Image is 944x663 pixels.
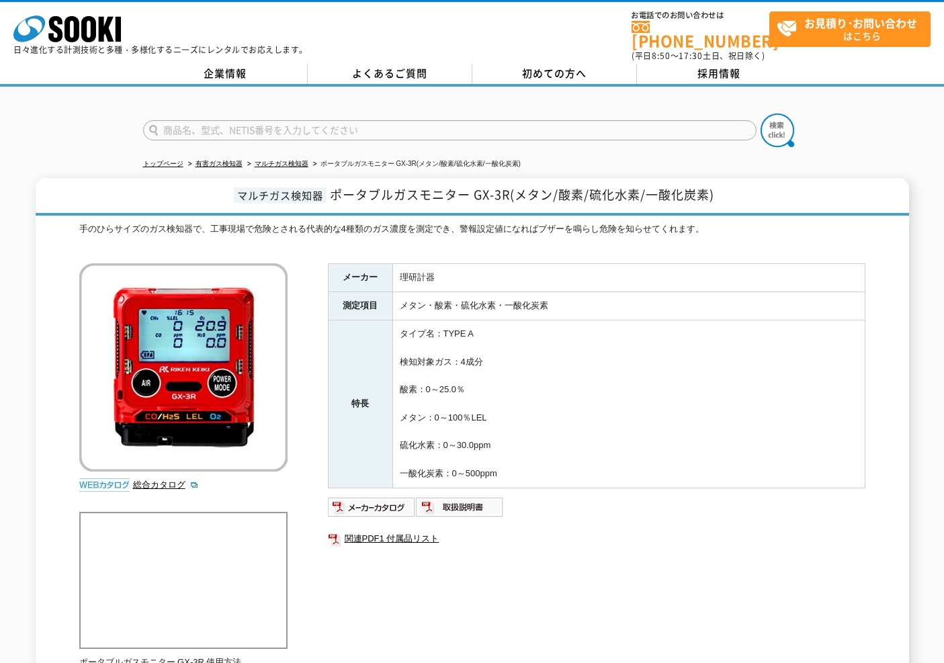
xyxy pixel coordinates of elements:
[79,478,130,492] img: webカタログ
[308,64,472,84] a: よくあるご質問
[392,320,865,488] td: タイプ名：TYPE A 検知対象ガス：4成分 酸素：0～25.0％ メタン：0～100％LEL 硫化水素：0～30.0ppm 一酸化炭素：0～500ppm
[328,530,865,547] a: 関連PDF1 付属品リスト
[632,50,765,62] span: (平日 ～ 土日、祝日除く)
[330,185,714,204] span: ポータブルガスモニター GX-3R(メタン/酸素/硫化水素/一酸化炭素)
[255,160,308,167] a: マルチガス検知器
[652,50,671,62] span: 8:50
[143,64,308,84] a: 企業情報
[143,120,757,140] input: 商品名、型式、NETIS番号を入力してください
[392,292,865,320] td: メタン・酸素・硫化水素・一酸化炭素
[234,187,327,203] span: マルチガス検知器
[328,505,416,515] a: メーカーカタログ
[416,505,504,515] a: 取扱説明書
[328,496,416,518] img: メーカーカタログ
[804,15,917,31] strong: お見積り･お問い合わせ
[522,66,587,81] span: 初めての方へ
[328,320,392,488] th: 特長
[392,264,865,292] td: 理研計器
[328,292,392,320] th: 測定項目
[632,11,769,19] span: お電話でのお問い合わせは
[79,222,865,251] div: 手のひらサイズのガス検知器で、工事現場で危険とされる代表的な4種類のガス濃度を測定でき、警報設定値になればブザーを鳴らし危険を知らせてくれます。
[328,264,392,292] th: メーカー
[632,21,769,48] a: [PHONE_NUMBER]
[472,64,637,84] a: 初めての方へ
[637,64,802,84] a: 採用情報
[13,46,308,54] p: 日々進化する計測技術と多種・多様化するニーズにレンタルでお応えします。
[679,50,703,62] span: 17:30
[777,12,930,46] span: はこちら
[310,157,521,171] li: ポータブルガスモニター GX-3R(メタン/酸素/硫化水素/一酸化炭素)
[196,160,243,167] a: 有害ガス検知器
[79,263,288,472] img: ポータブルガスモニター GX-3R(メタン/酸素/硫化水素/一酸化炭素)
[416,496,504,518] img: 取扱説明書
[143,160,183,167] a: トップページ
[769,11,931,47] a: お見積り･お問い合わせはこちら
[133,480,199,490] a: 総合カタログ
[761,114,794,147] img: btn_search.png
